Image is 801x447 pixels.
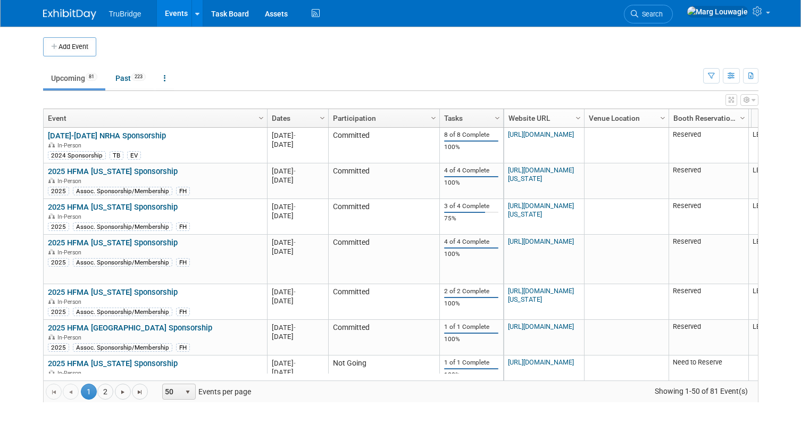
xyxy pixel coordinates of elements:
[444,167,498,175] div: 4 of 4 Complete
[48,308,69,316] div: 2025
[444,202,498,210] div: 3 of 4 Complete
[444,250,498,258] div: 100%
[328,355,439,391] td: Not Going
[328,199,439,235] td: Committed
[328,163,439,199] td: Committed
[110,151,123,160] div: TB
[669,355,748,391] td: Need to Reserve
[508,202,574,218] a: [URL][DOMAIN_NAME][US_STATE]
[57,178,85,185] span: In-Person
[444,179,498,187] div: 100%
[272,287,323,296] div: [DATE]
[81,384,97,400] span: 1
[176,308,190,316] div: FH
[272,296,323,305] div: [DATE]
[115,384,131,400] a: Go to the next page
[176,343,190,352] div: FH
[119,388,127,396] span: Go to the next page
[272,140,323,149] div: [DATE]
[48,359,178,368] a: 2025 HFMA [US_STATE] Sponsorship
[428,109,439,125] a: Column Settings
[109,10,141,18] span: TruBridge
[48,109,260,127] a: Event
[86,73,97,81] span: 81
[508,130,574,138] a: [URL][DOMAIN_NAME]
[66,388,75,396] span: Go to the previous page
[272,211,323,220] div: [DATE]
[63,384,79,400] a: Go to the previous page
[294,324,296,332] span: -
[673,109,741,127] a: Booth Reservation Status
[176,222,190,231] div: FH
[73,308,172,316] div: Assoc. Sponsorship/Membership
[508,287,574,303] a: [URL][DOMAIN_NAME][US_STATE]
[444,359,498,367] div: 1 of 1 Complete
[73,258,172,267] div: Assoc. Sponsorship/Membership
[444,238,498,246] div: 4 of 4 Complete
[255,109,267,125] a: Column Settings
[57,334,85,341] span: In-Person
[107,68,154,88] a: Past223
[57,249,85,256] span: In-Person
[43,68,105,88] a: Upcoming81
[257,114,265,122] span: Column Settings
[176,258,190,267] div: FH
[272,238,323,247] div: [DATE]
[73,343,172,352] div: Assoc. Sponsorship/Membership
[272,167,323,176] div: [DATE]
[328,284,439,320] td: Committed
[687,6,748,18] img: Marg Louwagie
[272,323,323,332] div: [DATE]
[493,114,502,122] span: Column Settings
[669,163,748,199] td: Reserved
[48,287,178,297] a: 2025 HFMA [US_STATE] Sponsorship
[294,359,296,367] span: -
[57,370,85,377] span: In-Person
[294,288,296,296] span: -
[48,343,69,352] div: 2025
[48,238,178,247] a: 2025 HFMA [US_STATE] Sponsorship
[658,114,667,122] span: Column Settings
[136,388,144,396] span: Go to the last page
[328,128,439,163] td: Committed
[737,109,748,125] a: Column Settings
[48,202,178,212] a: 2025 HFMA [US_STATE] Sponsorship
[491,109,503,125] a: Column Settings
[48,222,69,231] div: 2025
[638,10,663,18] span: Search
[183,388,192,396] span: select
[669,128,748,163] td: Reserved
[272,368,323,377] div: [DATE]
[294,167,296,175] span: -
[73,222,172,231] div: Assoc. Sponsorship/Membership
[132,384,148,400] a: Go to the last page
[508,322,574,330] a: [URL][DOMAIN_NAME]
[43,9,96,20] img: ExhibitDay
[48,370,55,375] img: In-Person Event
[57,299,85,305] span: In-Person
[589,109,662,127] a: Venue Location
[294,203,296,211] span: -
[48,151,106,160] div: 2024 Sponsorship
[48,334,55,340] img: In-Person Event
[318,114,327,122] span: Column Settings
[97,384,113,400] a: 2
[272,109,321,127] a: Dates
[316,109,328,125] a: Column Settings
[444,335,498,343] div: 100%
[48,167,178,176] a: 2025 HFMA [US_STATE] Sponsorship
[127,151,141,160] div: EV
[73,187,172,195] div: Assoc. Sponsorship/Membership
[657,109,669,125] a: Column Settings
[272,131,323,140] div: [DATE]
[46,384,62,400] a: Go to the first page
[272,176,323,185] div: [DATE]
[272,247,323,256] div: [DATE]
[272,202,323,211] div: [DATE]
[49,388,58,396] span: Go to the first page
[444,143,498,151] div: 100%
[48,249,55,254] img: In-Person Event
[669,320,748,355] td: Reserved
[669,199,748,235] td: Reserved
[48,213,55,219] img: In-Person Event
